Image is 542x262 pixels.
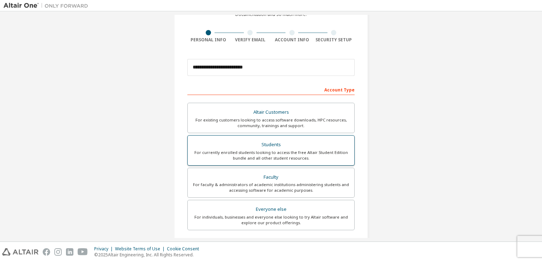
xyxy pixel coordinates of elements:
[2,248,38,256] img: altair_logo.svg
[43,248,50,256] img: facebook.svg
[192,140,350,150] div: Students
[66,248,73,256] img: linkedin.svg
[192,182,350,193] div: For faculty & administrators of academic institutions administering students and accessing softwa...
[192,172,350,182] div: Faculty
[94,246,115,252] div: Privacy
[192,107,350,117] div: Altair Customers
[229,37,271,43] div: Verify Email
[167,246,203,252] div: Cookie Consent
[192,214,350,226] div: For individuals, businesses and everyone else looking to try Altair software and explore our prod...
[4,2,92,9] img: Altair One
[115,246,167,252] div: Website Terms of Use
[187,37,229,43] div: Personal Info
[187,84,355,95] div: Account Type
[78,248,88,256] img: youtube.svg
[313,37,355,43] div: Security Setup
[192,117,350,129] div: For existing customers looking to access software downloads, HPC resources, community, trainings ...
[192,150,350,161] div: For currently enrolled students looking to access the free Altair Student Edition bundle and all ...
[192,204,350,214] div: Everyone else
[271,37,313,43] div: Account Info
[54,248,62,256] img: instagram.svg
[94,252,203,258] p: © 2025 Altair Engineering, Inc. All Rights Reserved.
